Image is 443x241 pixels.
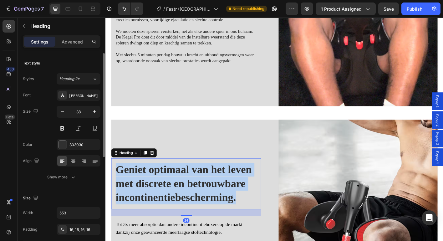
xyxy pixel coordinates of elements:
[23,210,33,216] div: Width
[14,148,31,153] div: Heading
[316,3,376,15] button: 1 product assigned
[6,156,173,213] h2: Rich Text Editor. Editing area: main
[6,67,15,72] div: 450
[11,13,168,32] p: We moeten deze spieren versterken, net als elke andere spier in ons lichaam. De Kegel Pro doet di...
[31,38,48,45] p: Settings
[11,38,168,52] p: Met slechts 5 minuten per dag bouwt u kracht en uithoudingsvermogen weer op, waardoor de oorzaak ...
[232,6,264,12] span: Need republishing
[118,3,143,15] div: Undo/Redo
[23,76,34,82] div: Styles
[23,92,31,98] div: Font
[5,115,15,120] div: Beta
[105,18,443,241] iframe: Design area
[30,22,98,30] p: Heading
[366,86,372,100] span: Popup 1
[3,3,47,15] button: 7
[407,6,422,12] div: Publish
[401,3,428,15] button: Publish
[384,6,394,12] span: Save
[86,223,93,228] div: 24
[47,174,76,180] div: Show more
[366,127,372,142] span: Popup 3
[41,5,44,13] p: 7
[69,142,99,148] div: 303030
[23,142,33,147] div: Color
[69,227,99,233] div: 16, 16, 16, 16
[163,6,165,12] span: /
[57,73,100,85] button: Heading 2*
[23,227,37,232] div: Padding
[59,76,80,82] span: Heading 2*
[23,157,40,165] div: Align
[366,148,372,162] span: Popup 4
[23,60,40,66] div: Text style
[422,210,437,225] div: Open Intercom Messenger
[366,107,372,121] span: Popup 2
[62,38,83,45] p: Advanced
[69,93,99,98] div: [PERSON_NAME]
[11,162,162,207] strong: Geniet optimaal van het leven met discrete en betrouwbare incontinentiebescherming.
[23,194,39,203] div: Size
[321,6,362,12] span: 1 product assigned
[378,3,399,15] button: Save
[166,6,211,12] span: Fastr ([GEOGRAPHIC_DATA]) - [DATE] 10:55:07
[57,207,100,218] input: Auto
[23,107,39,116] div: Size
[23,172,100,183] button: Show more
